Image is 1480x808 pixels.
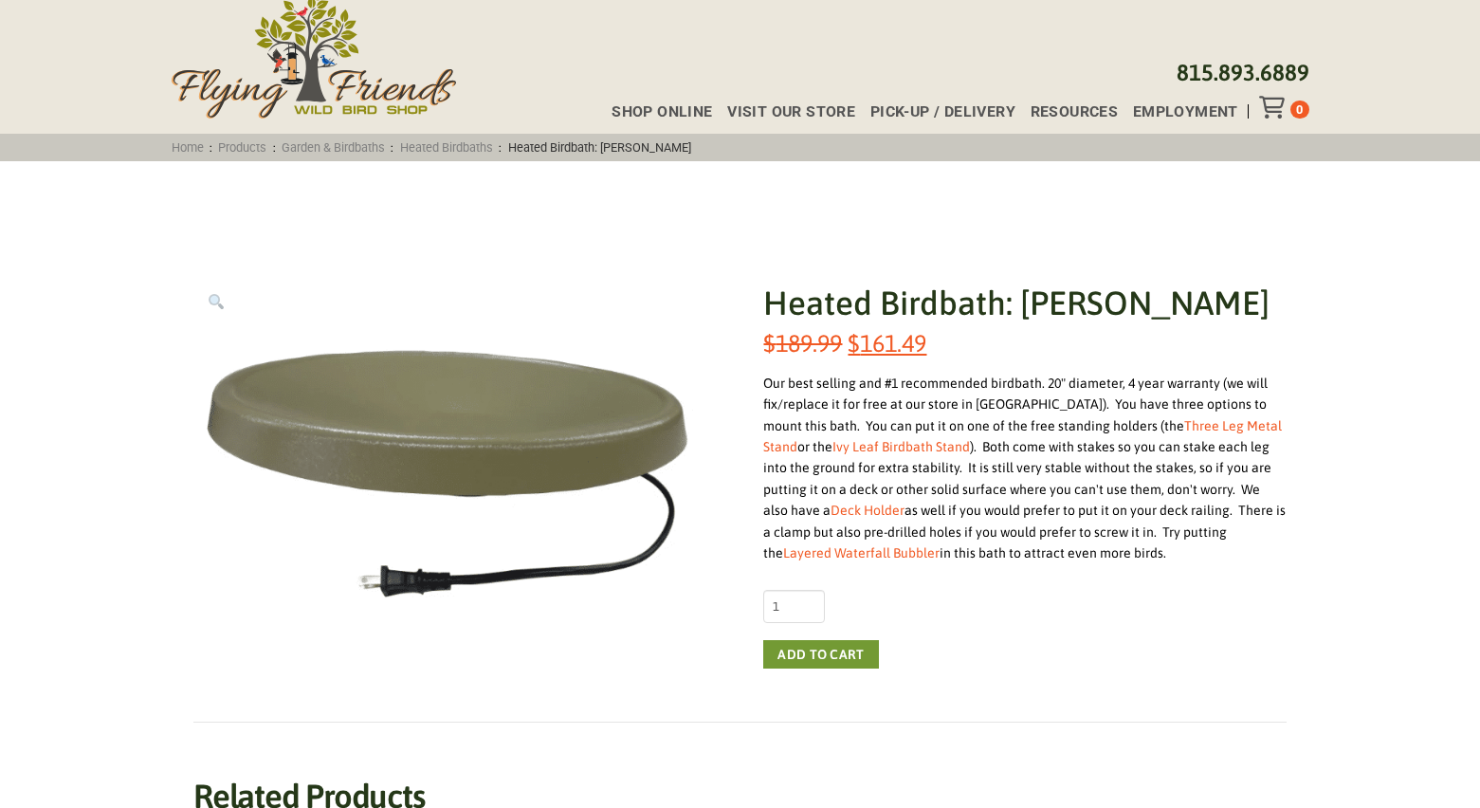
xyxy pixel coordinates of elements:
a: View full-screen image gallery [193,280,239,325]
button: Add to cart [763,640,878,669]
a: Visit Our Store [712,104,855,119]
a: Products [212,140,273,155]
a: Home [165,140,210,155]
span: Resources [1031,104,1119,119]
span: Pick-up / Delivery [870,104,1015,119]
span: Employment [1133,104,1238,119]
a: Resources [1015,104,1118,119]
span: $ [848,329,860,357]
div: Our best selling and #1 recommended birdbath. 20" diameter, 4 year warranty (we will fix/replace ... [763,373,1286,564]
a: 815.893.6889 [1177,60,1309,85]
a: Shop Online [596,104,712,119]
span: Visit Our Store [727,104,855,119]
span: Heated Birdbath: [PERSON_NAME] [502,140,697,155]
a: Employment [1118,104,1238,119]
img: 🔍 [209,294,224,309]
div: Toggle Off Canvas Content [1259,96,1290,119]
bdi: 189.99 [763,329,842,357]
h1: Heated Birdbath: [PERSON_NAME] [763,280,1286,326]
span: $ [763,329,776,357]
a: Pick-up / Delivery [855,104,1015,119]
bdi: 161.49 [848,329,926,357]
a: Deck Holder [831,503,904,518]
a: Layered Waterfall Bubbler [783,545,940,560]
span: Shop Online [612,104,712,119]
a: Heated Birdbaths [393,140,499,155]
a: Garden & Birdbaths [276,140,392,155]
input: Product quantity [763,590,825,622]
a: Ivy Leaf Birdbath Stand [832,439,970,454]
span: : : : : [165,140,697,155]
span: 0 [1296,102,1303,117]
